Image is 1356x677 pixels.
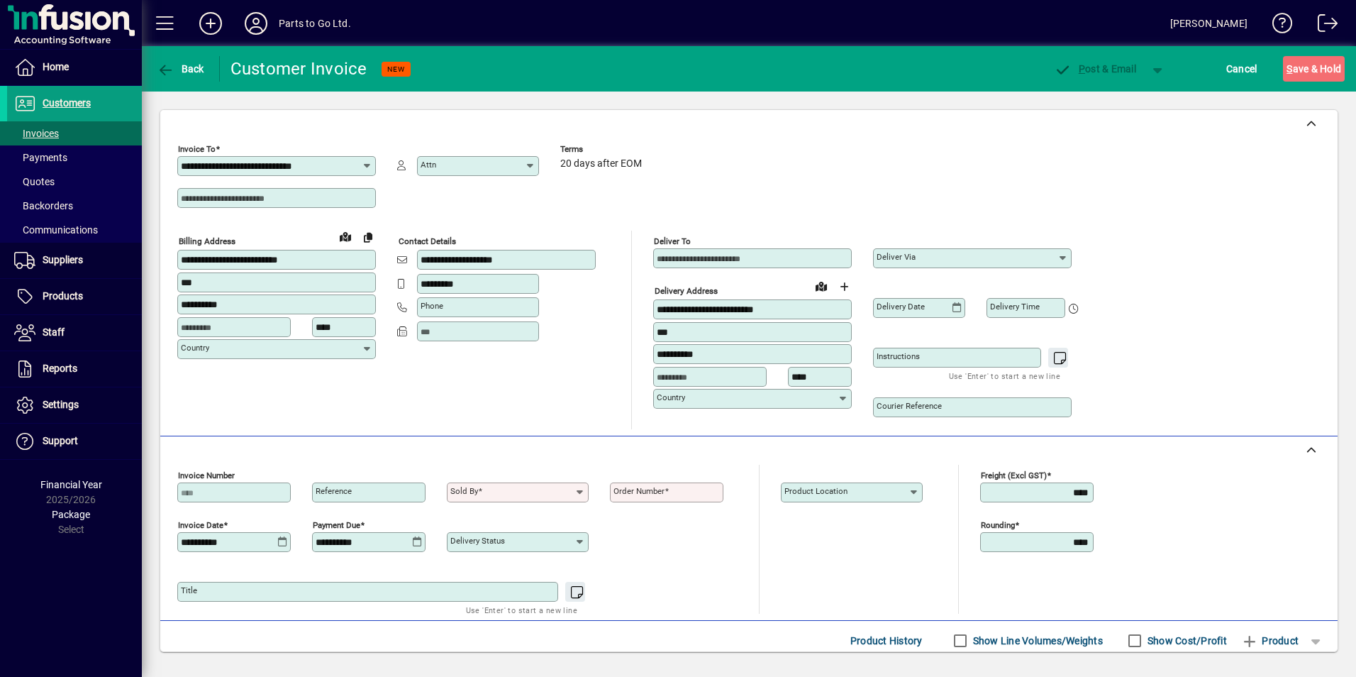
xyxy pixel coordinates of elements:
[7,351,142,387] a: Reports
[153,56,208,82] button: Back
[7,50,142,85] a: Home
[560,145,645,154] span: Terms
[43,254,83,265] span: Suppliers
[178,520,223,530] mat-label: Invoice date
[52,509,90,520] span: Package
[357,226,379,248] button: Copy to Delivery address
[7,424,142,459] a: Support
[1079,63,1085,75] span: P
[949,368,1060,384] mat-hint: Use 'Enter' to start a new line
[316,486,352,496] mat-label: Reference
[181,343,209,353] mat-label: Country
[181,585,197,595] mat-label: Title
[810,275,833,297] a: View on map
[560,158,642,170] span: 20 days after EOM
[784,486,847,496] mat-label: Product location
[7,170,142,194] a: Quotes
[178,144,216,154] mat-label: Invoice To
[142,56,220,82] app-page-header-button: Back
[188,11,233,36] button: Add
[7,194,142,218] a: Backorders
[230,57,367,80] div: Customer Invoice
[1054,63,1136,75] span: ost & Email
[1223,56,1261,82] button: Cancel
[43,290,83,302] span: Products
[43,363,77,374] span: Reports
[14,128,59,139] span: Invoices
[1226,57,1257,80] span: Cancel
[981,520,1015,530] mat-label: Rounding
[14,200,73,211] span: Backorders
[1047,56,1143,82] button: Post & Email
[43,97,91,109] span: Customers
[877,302,925,312] mat-label: Delivery date
[43,326,65,338] span: Staff
[1286,57,1341,80] span: ave & Hold
[334,225,357,248] a: View on map
[7,121,142,145] a: Invoices
[40,479,102,490] span: Financial Year
[1283,56,1345,82] button: Save & Hold
[157,63,204,75] span: Back
[7,218,142,242] a: Communications
[233,11,279,36] button: Profile
[877,252,916,262] mat-label: Deliver via
[1241,629,1299,652] span: Product
[981,470,1047,480] mat-label: Freight (excl GST)
[450,486,478,496] mat-label: Sold by
[450,536,505,546] mat-label: Delivery status
[279,12,351,35] div: Parts to Go Ltd.
[877,351,920,361] mat-label: Instructions
[833,275,855,298] button: Choose address
[7,145,142,170] a: Payments
[850,629,923,652] span: Product History
[1170,12,1247,35] div: [PERSON_NAME]
[7,387,142,423] a: Settings
[313,520,360,530] mat-label: Payment due
[1145,634,1227,648] label: Show Cost/Profit
[43,399,79,410] span: Settings
[466,602,577,618] mat-hint: Use 'Enter' to start a new line
[387,65,405,74] span: NEW
[14,176,55,187] span: Quotes
[845,628,928,654] button: Product History
[7,243,142,278] a: Suppliers
[1286,63,1292,75] span: S
[7,315,142,351] a: Staff
[421,160,436,170] mat-label: Attn
[1307,3,1338,49] a: Logout
[1234,628,1306,654] button: Product
[178,470,235,480] mat-label: Invoice number
[43,435,78,446] span: Support
[14,224,98,236] span: Communications
[14,152,67,163] span: Payments
[613,486,665,496] mat-label: Order number
[654,236,691,246] mat-label: Deliver To
[7,279,142,314] a: Products
[43,61,69,72] span: Home
[421,301,443,311] mat-label: Phone
[657,392,685,402] mat-label: Country
[970,634,1103,648] label: Show Line Volumes/Weights
[877,401,942,411] mat-label: Courier Reference
[1262,3,1293,49] a: Knowledge Base
[990,302,1040,312] mat-label: Delivery time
